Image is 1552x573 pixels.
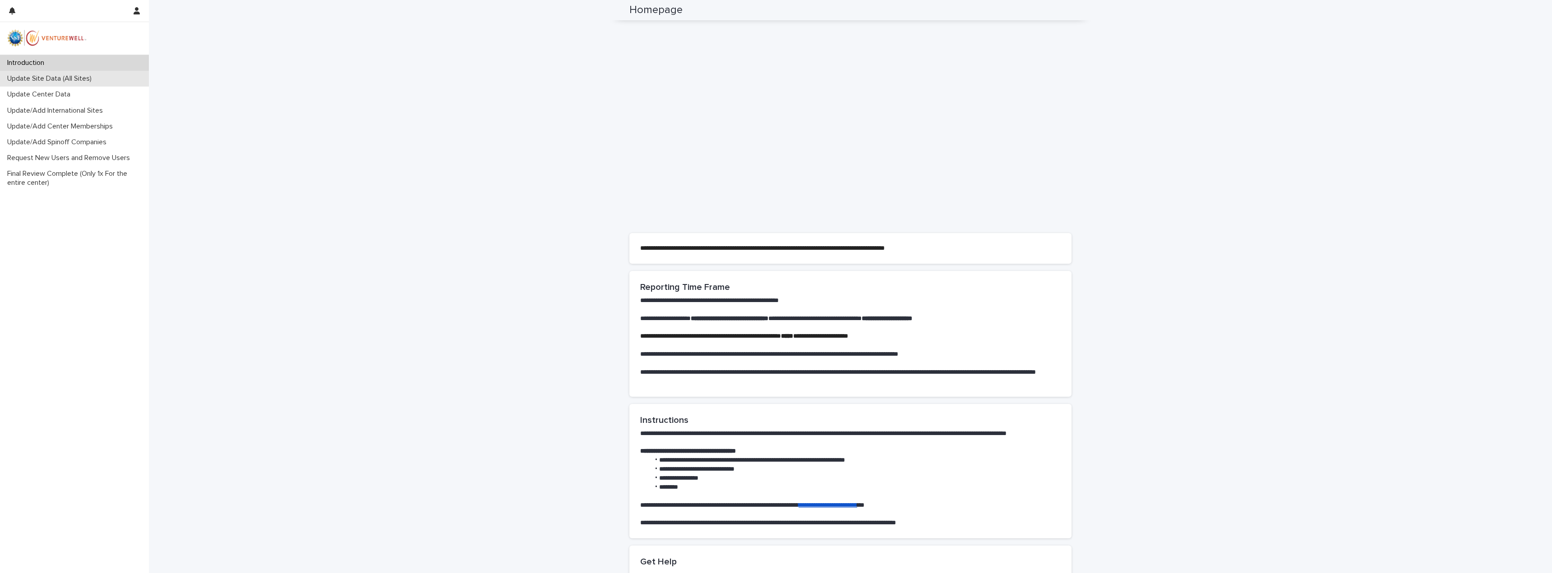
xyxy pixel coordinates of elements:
[4,90,78,99] p: Update Center Data
[4,122,120,131] p: Update/Add Center Memberships
[629,4,683,17] h2: Homepage
[7,29,87,47] img: mWhVGmOKROS2pZaMU8FQ
[4,74,99,83] p: Update Site Data (All Sites)
[4,138,114,147] p: Update/Add Spinoff Companies
[4,154,137,162] p: Request New Users and Remove Users
[4,170,149,187] p: Final Review Complete (Only 1x For the entire center)
[4,106,110,115] p: Update/Add International Sites
[640,415,1061,426] h2: Instructions
[640,282,1061,293] h2: Reporting Time Frame
[640,556,1061,567] h2: Get Help
[4,59,51,67] p: Introduction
